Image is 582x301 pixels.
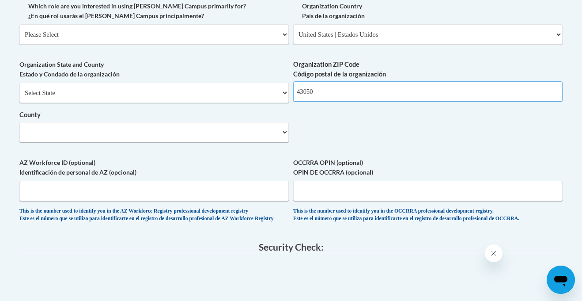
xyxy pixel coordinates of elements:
iframe: reCAPTCHA [224,261,358,296]
label: Organization Country País de la organización [293,1,563,21]
label: Which role are you interested in using [PERSON_NAME] Campus primarily for? ¿En qué rol usarás el ... [19,1,289,21]
span: Hi. How can we help? [5,6,72,13]
div: This is the number used to identify you in the AZ Workforce Registry professional development reg... [19,208,289,222]
label: Organization ZIP Code Código postal de la organización [293,60,563,79]
iframe: Close message [485,244,503,262]
span: Security Check: [259,241,324,252]
div: This is the number used to identify you in the OCCRRA professional development registry. Este es ... [293,208,563,222]
label: Organization State and County Estado y Condado de la organización [19,60,289,79]
input: Metadata input [293,81,563,102]
label: County [19,110,289,120]
label: OCCRRA OPIN (optional) OPIN DE OCCRRA (opcional) [293,158,563,177]
iframe: Button to launch messaging window [547,266,575,294]
label: AZ Workforce ID (optional) Identificación de personal de AZ (opcional) [19,158,289,177]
